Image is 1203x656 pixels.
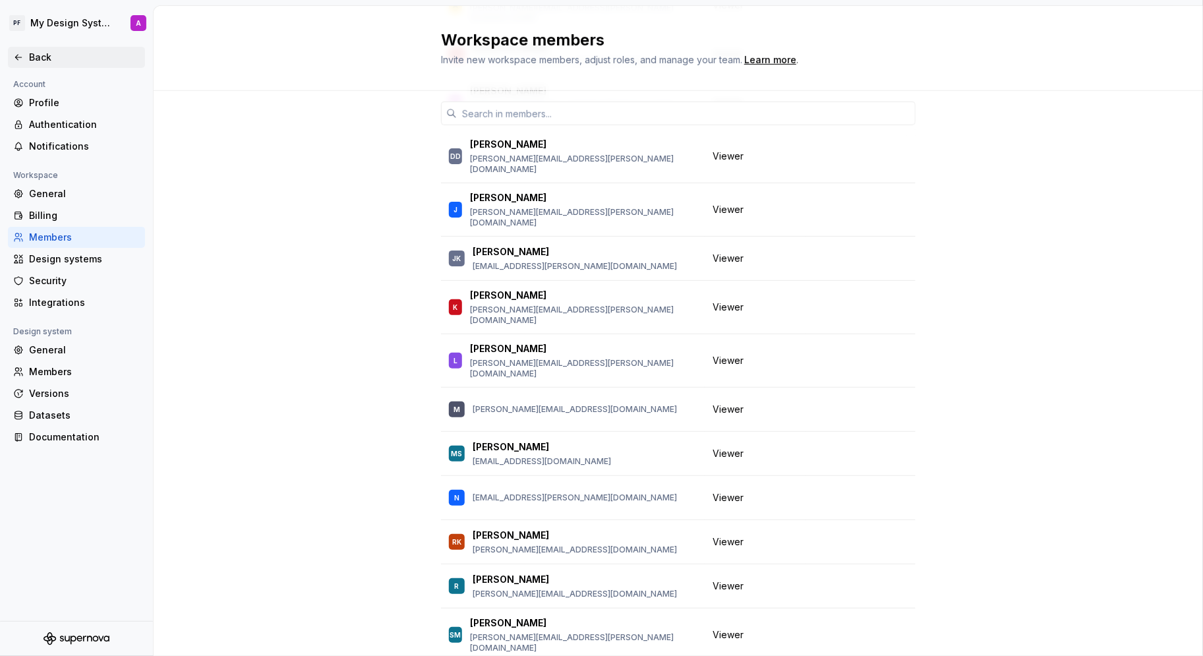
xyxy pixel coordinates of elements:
input: Search in members... [457,102,916,125]
span: Viewer [713,580,744,593]
button: PFMy Design SystemA [3,9,150,38]
p: [EMAIL_ADDRESS][DOMAIN_NAME] [473,456,611,467]
span: Invite new workspace members, adjust roles, and manage your team. [441,54,742,65]
p: [PERSON_NAME][EMAIL_ADDRESS][PERSON_NAME][DOMAIN_NAME] [470,358,697,379]
a: Billing [8,205,145,226]
span: . [742,55,798,65]
div: Documentation [29,431,140,444]
svg: Supernova Logo [44,632,109,645]
div: Datasets [29,409,140,422]
a: General [8,183,145,204]
a: Members [8,361,145,382]
span: Viewer [713,301,744,314]
div: Profile [29,96,140,109]
p: [EMAIL_ADDRESS][PERSON_NAME][DOMAIN_NAME] [473,492,677,503]
p: [PERSON_NAME] [473,573,549,586]
div: A [136,18,141,28]
span: Viewer [713,354,744,367]
div: SM [450,628,461,641]
div: DD [450,150,461,163]
div: General [29,187,140,200]
p: [PERSON_NAME][EMAIL_ADDRESS][PERSON_NAME][DOMAIN_NAME] [470,305,697,326]
div: M [454,403,460,416]
a: Security [8,270,145,291]
p: [PERSON_NAME] [473,440,549,454]
div: Authentication [29,118,140,131]
a: Datasets [8,405,145,426]
div: R [455,580,459,593]
p: [PERSON_NAME][EMAIL_ADDRESS][PERSON_NAME][DOMAIN_NAME] [470,632,697,653]
p: [PERSON_NAME] [473,529,549,542]
div: JK [453,252,461,265]
a: Integrations [8,292,145,313]
div: Account [8,76,51,92]
div: General [29,343,140,357]
div: Notifications [29,140,140,153]
div: J [454,203,457,216]
div: N [454,491,459,504]
a: Versions [8,383,145,404]
p: [PERSON_NAME][EMAIL_ADDRESS][DOMAIN_NAME] [473,404,677,415]
div: RK [452,535,461,549]
a: Profile [8,92,145,113]
p: [PERSON_NAME][EMAIL_ADDRESS][DOMAIN_NAME] [473,589,677,599]
div: PF [9,15,25,31]
a: Design systems [8,249,145,270]
p: [PERSON_NAME] [470,289,546,302]
div: Workspace [8,167,63,183]
a: Documentation [8,427,145,448]
div: Billing [29,209,140,222]
div: Versions [29,387,140,400]
div: Integrations [29,296,140,309]
span: Viewer [713,403,744,416]
span: Viewer [713,535,744,549]
p: [PERSON_NAME] [470,616,546,630]
span: Viewer [713,252,744,265]
a: Members [8,227,145,248]
div: Security [29,274,140,287]
p: [PERSON_NAME] [470,191,546,204]
div: L [454,354,457,367]
p: [PERSON_NAME] [473,245,549,258]
span: Viewer [713,150,744,163]
div: Members [29,231,140,244]
span: Viewer [713,491,744,504]
p: [PERSON_NAME][EMAIL_ADDRESS][PERSON_NAME][DOMAIN_NAME] [470,207,697,228]
div: Members [29,365,140,378]
p: [EMAIL_ADDRESS][PERSON_NAME][DOMAIN_NAME] [473,261,677,272]
a: Back [8,47,145,68]
div: Design systems [29,253,140,266]
a: General [8,340,145,361]
p: [PERSON_NAME] [470,138,546,151]
div: MS [452,447,463,460]
span: Viewer [713,447,744,460]
a: Learn more [744,53,796,67]
a: Notifications [8,136,145,157]
div: My Design System [30,16,115,30]
h2: Workspace members [441,30,900,51]
a: Authentication [8,114,145,135]
p: [PERSON_NAME][EMAIL_ADDRESS][DOMAIN_NAME] [473,545,677,555]
p: [PERSON_NAME][EMAIL_ADDRESS][PERSON_NAME][DOMAIN_NAME] [470,154,697,175]
span: Viewer [713,203,744,216]
div: K [454,301,458,314]
div: Design system [8,324,77,340]
span: Viewer [713,628,744,641]
p: [PERSON_NAME] [470,342,546,355]
div: Back [29,51,140,64]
